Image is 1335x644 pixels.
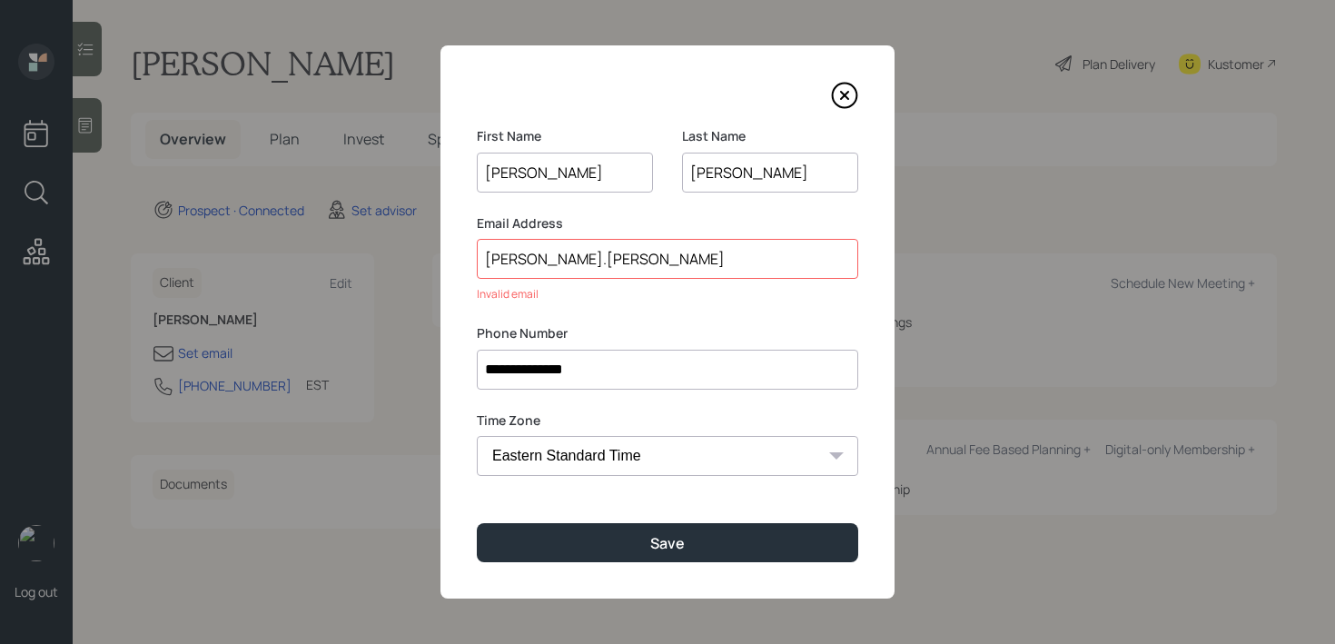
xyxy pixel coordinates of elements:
[477,214,858,233] label: Email Address
[682,127,858,145] label: Last Name
[477,324,858,342] label: Phone Number
[477,523,858,562] button: Save
[477,411,858,430] label: Time Zone
[650,533,685,553] div: Save
[477,127,653,145] label: First Name
[477,286,858,302] div: Invalid email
